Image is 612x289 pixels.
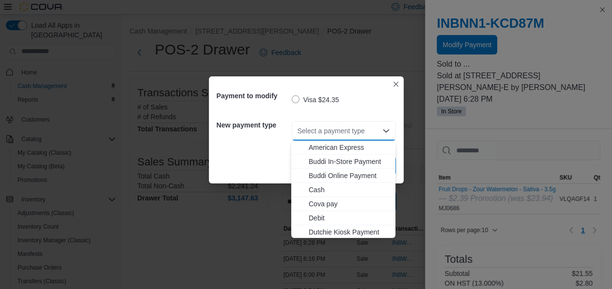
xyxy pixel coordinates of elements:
[309,227,389,237] span: Dutchie Kiosk Payment
[217,115,290,135] h5: New payment type
[291,141,395,155] button: American Express
[382,127,390,135] button: Close list of options
[291,197,395,211] button: Cova pay
[291,169,395,183] button: Buddi Online Payment
[291,225,395,239] button: Dutchie Kiosk Payment
[309,213,389,223] span: Debit
[291,211,395,225] button: Debit
[309,157,389,166] span: Buddi In-Store Payment
[217,86,290,106] h5: Payment to modify
[390,78,402,90] button: Closes this modal window
[291,155,395,169] button: Buddi In-Store Payment
[297,125,298,137] input: Accessible screen reader label
[309,143,389,152] span: American Express
[292,94,339,106] label: Visa $24.35
[309,185,389,195] span: Cash
[291,183,395,197] button: Cash
[309,171,389,181] span: Buddi Online Payment
[309,199,389,209] span: Cova pay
